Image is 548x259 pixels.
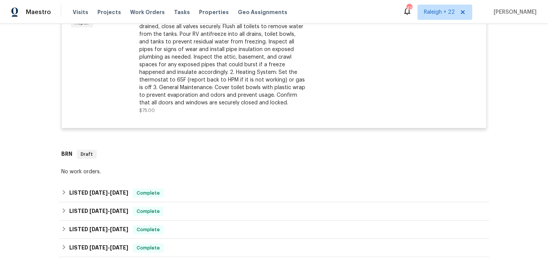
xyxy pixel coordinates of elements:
div: LISTED [DATE]-[DATE]Complete [59,239,489,257]
h6: LISTED [69,189,128,198]
div: LISTED [DATE]-[DATE]Complete [59,184,489,202]
span: [DATE] [89,245,108,250]
span: Maestro [26,8,51,16]
span: Raleigh + 22 [424,8,455,16]
span: [DATE] [110,227,128,232]
span: Projects [97,8,121,16]
span: - [89,245,128,250]
span: Work Orders [130,8,165,16]
span: [DATE] [110,245,128,250]
span: [PERSON_NAME] [491,8,537,16]
span: Complete [134,189,163,197]
span: Complete [134,226,163,233]
div: No work orders. [61,168,487,176]
h6: BRN [61,150,72,159]
span: - [89,190,128,195]
span: Draft [78,150,96,158]
h6: LISTED [69,225,128,234]
span: Complete [134,244,163,252]
span: - [89,227,128,232]
div: 427 [406,5,412,12]
span: $75.00 [139,108,155,113]
div: BRN Draft [59,142,489,166]
span: [DATE] [89,190,108,195]
span: [DATE] [110,208,128,214]
span: Properties [199,8,229,16]
span: Complete [134,208,163,215]
span: Visits [73,8,88,16]
h6: LISTED [69,207,128,216]
span: Tasks [174,10,190,15]
div: LISTED [DATE]-[DATE]Complete [59,221,489,239]
h6: LISTED [69,243,128,253]
span: Geo Assignments [238,8,287,16]
span: - [89,208,128,214]
div: LISTED [DATE]-[DATE]Complete [59,202,489,221]
span: [DATE] [89,208,108,214]
span: [DATE] [110,190,128,195]
span: [DATE] [89,227,108,232]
